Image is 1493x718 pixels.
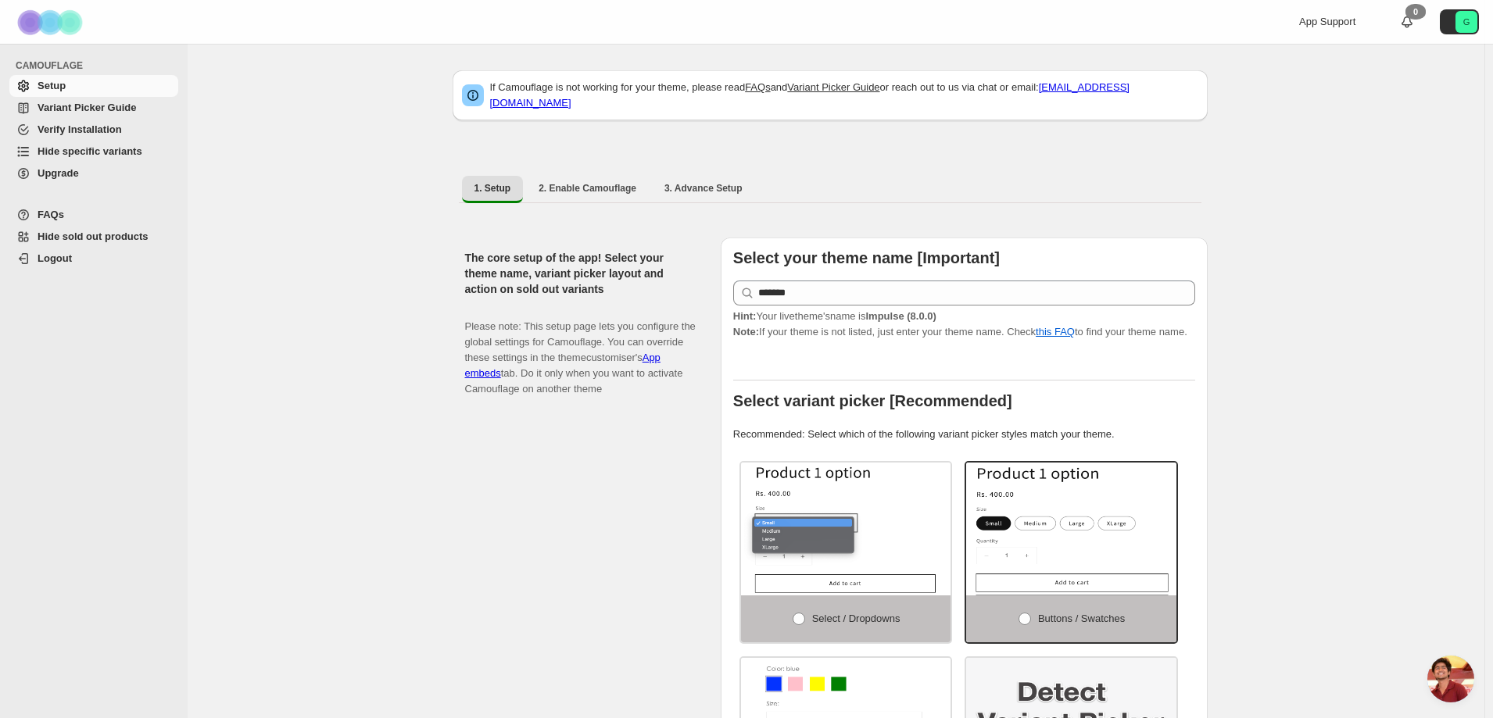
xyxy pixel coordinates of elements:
[9,204,178,226] a: FAQs
[465,250,696,297] h2: The core setup of the app! Select your theme name, variant picker layout and action on sold out v...
[490,80,1198,111] p: If Camouflage is not working for your theme, please read and or reach out to us via chat or email:
[733,310,936,322] span: Your live theme's name is
[664,182,743,195] span: 3. Advance Setup
[733,326,759,338] strong: Note:
[1399,14,1415,30] a: 0
[733,392,1012,409] b: Select variant picker [Recommended]
[865,310,936,322] strong: Impulse (8.0.0)
[1440,9,1479,34] button: Avatar with initials G
[13,1,91,44] img: Camouflage
[1455,11,1477,33] span: Avatar with initials G
[38,102,136,113] span: Variant Picker Guide
[38,209,64,220] span: FAQs
[474,182,511,195] span: 1. Setup
[733,427,1195,442] p: Recommended: Select which of the following variant picker styles match your theme.
[1299,16,1355,27] span: App Support
[38,167,79,179] span: Upgrade
[9,97,178,119] a: Variant Picker Guide
[9,75,178,97] a: Setup
[9,226,178,248] a: Hide sold out products
[9,141,178,163] a: Hide specific variants
[9,163,178,184] a: Upgrade
[966,463,1176,595] img: Buttons / Swatches
[9,248,178,270] a: Logout
[9,119,178,141] a: Verify Installation
[733,310,757,322] strong: Hint:
[38,123,122,135] span: Verify Installation
[1427,655,1474,702] div: Open chat
[38,252,72,264] span: Logout
[16,59,180,72] span: CAMOUFLAGE
[1463,17,1470,27] text: G
[38,145,142,157] span: Hide specific variants
[812,613,900,624] span: Select / Dropdowns
[1038,613,1125,624] span: Buttons / Swatches
[1036,326,1075,338] a: this FAQ
[465,303,696,397] p: Please note: This setup page lets you configure the global settings for Camouflage. You can overr...
[38,230,149,242] span: Hide sold out products
[733,249,1000,266] b: Select your theme name [Important]
[38,80,66,91] span: Setup
[787,81,879,93] a: Variant Picker Guide
[733,309,1195,340] p: If your theme is not listed, just enter your theme name. Check to find your theme name.
[1405,4,1426,20] div: 0
[539,182,636,195] span: 2. Enable Camouflage
[745,81,771,93] a: FAQs
[741,463,951,595] img: Select / Dropdowns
